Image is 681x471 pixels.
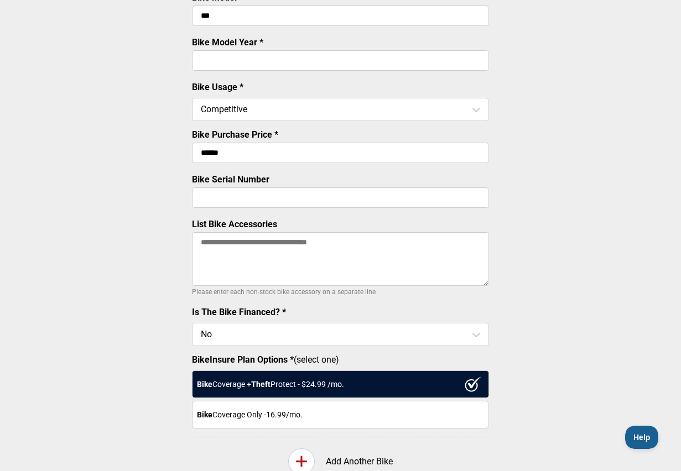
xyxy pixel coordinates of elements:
strong: BikeInsure Plan Options * [192,354,294,365]
label: List Bike Accessories [192,219,277,229]
label: Bike Model Year * [192,37,263,48]
p: Please enter each non-stock bike accessory on a separate line [192,285,489,299]
label: (select one) [192,354,489,365]
iframe: Toggle Customer Support [625,426,659,449]
img: ux1sgP1Haf775SAghJI38DyDlYP+32lKFAAAAAElFTkSuQmCC [465,376,481,392]
strong: Bike [197,410,212,419]
label: Bike Purchase Price * [192,129,278,140]
strong: Theft [251,380,271,389]
strong: Bike [197,380,212,389]
div: Coverage + Protect - $ 24.99 /mo. [192,370,489,398]
label: Is The Bike Financed? * [192,307,286,317]
label: Bike Usage * [192,82,243,92]
label: Bike Serial Number [192,174,269,185]
div: Coverage Only - 16.99 /mo. [192,401,489,428]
